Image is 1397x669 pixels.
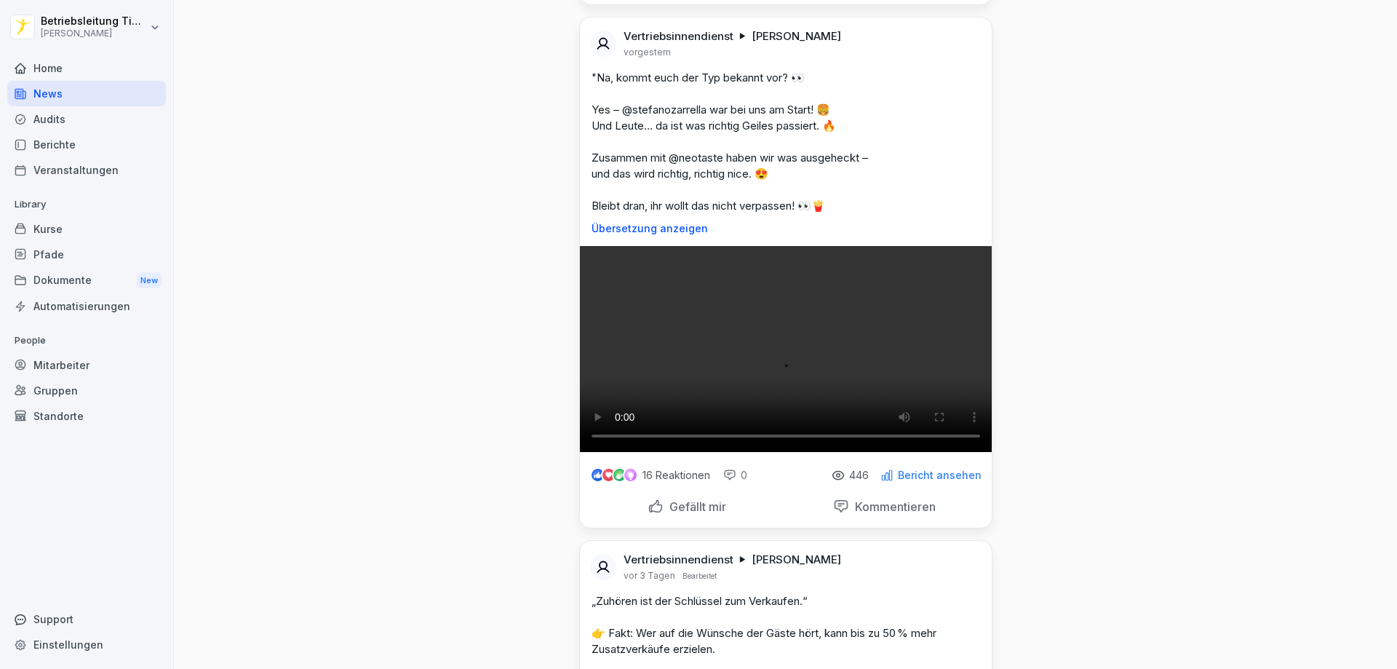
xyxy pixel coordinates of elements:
p: vorgestern [624,47,671,58]
a: Home [7,55,166,81]
div: 0 [723,468,747,483]
p: Kommentieren [849,499,936,514]
p: [PERSON_NAME] [752,553,841,567]
p: 16 Reaktionen [642,470,710,481]
a: News [7,81,166,106]
a: Audits [7,106,166,132]
a: DokumenteNew [7,267,166,294]
img: inspiring [624,469,637,482]
a: Einstellungen [7,632,166,657]
p: Gefällt mir [664,499,726,514]
p: Vertriebsinnendienst [624,553,733,567]
p: "Na, kommt euch der Typ bekannt vor? 👀 Yes – @stefanozarrella war bei uns am Start! 🍔 Und Leute… ... [592,70,980,214]
a: Gruppen [7,378,166,403]
p: Library [7,193,166,216]
a: Berichte [7,132,166,157]
p: Betriebsleitung Timmendorf [41,15,147,28]
p: vor 3 Tagen [624,570,675,582]
p: [PERSON_NAME] [752,29,841,44]
p: Vertriebsinnendienst [624,29,733,44]
p: People [7,329,166,352]
a: Automatisierungen [7,293,166,319]
p: [PERSON_NAME] [41,28,147,39]
a: Veranstaltungen [7,157,166,183]
a: Standorte [7,403,166,429]
div: New [137,272,162,289]
img: celebrate [613,469,626,481]
img: love [603,470,614,480]
p: Bericht ansehen [898,470,982,481]
p: Übersetzung anzeigen [592,223,980,234]
div: Support [7,606,166,632]
a: Kurse [7,216,166,242]
img: like [592,470,603,481]
div: Dokumente [7,267,166,294]
p: Bearbeitet [682,570,717,582]
a: Pfade [7,242,166,267]
a: Mitarbeiter [7,352,166,378]
p: 446 [849,470,869,481]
